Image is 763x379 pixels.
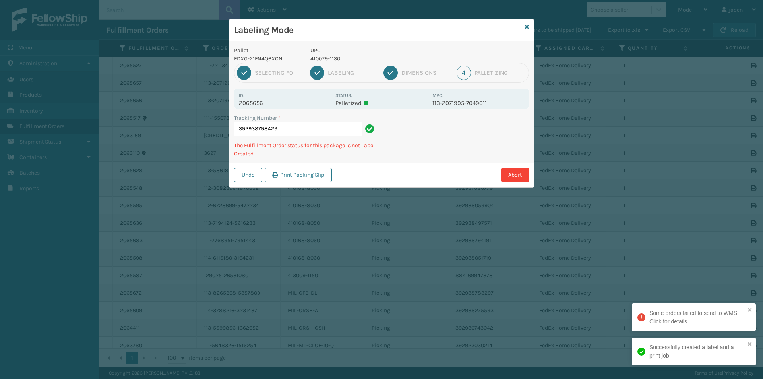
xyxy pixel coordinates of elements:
p: Palletized [335,99,427,107]
div: 2 [310,66,324,80]
div: 3 [383,66,398,80]
div: Dimensions [401,69,449,76]
div: Some orders failed to send to WMS. Click for details. [649,309,745,326]
button: Undo [234,168,262,182]
button: close [747,341,753,348]
button: Abort [501,168,529,182]
p: Pallet [234,46,301,54]
label: Status: [335,93,352,98]
p: FDXG-21FN4Q6XCN [234,54,301,63]
p: 410079-1130 [310,54,428,63]
label: Tracking Number [234,114,281,122]
button: Print Packing Slip [265,168,332,182]
p: The Fulfillment Order status for this package is not Label Created. [234,141,377,158]
label: Id: [239,93,244,98]
div: Palletizing [474,69,526,76]
p: 113-2071995-7049011 [432,99,524,107]
p: UPC [310,46,428,54]
p: 2065656 [239,99,331,107]
div: 4 [457,66,471,80]
button: close [747,307,753,314]
label: MPO: [432,93,443,98]
div: Successfully created a label and a print job. [649,343,745,360]
h3: Labeling Mode [234,24,522,36]
div: Selecting FO [255,69,302,76]
div: Labeling [328,69,376,76]
div: 1 [237,66,251,80]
